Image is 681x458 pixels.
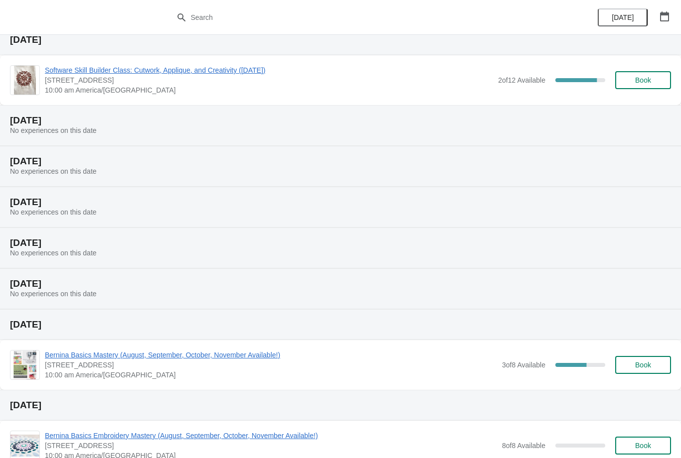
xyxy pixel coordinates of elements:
h2: [DATE] [10,156,671,166]
span: 3 of 8 Available [502,361,545,369]
button: Book [615,437,671,455]
img: Bernina Basics Mastery (August, September, October, November Available!) | 1300 Salem Rd SW, Suit... [13,350,36,379]
h2: [DATE] [10,197,671,207]
span: Book [635,442,651,450]
span: No experiences on this date [10,126,97,134]
img: Bernina Basics Embroidery Mastery (August, September, October, November Available!) | 1300 Salem ... [10,435,39,456]
input: Search [190,8,511,26]
span: 8 of 8 Available [502,442,545,450]
h2: [DATE] [10,320,671,330]
span: [STREET_ADDRESS] [45,441,497,451]
span: No experiences on this date [10,290,97,298]
h2: [DATE] [10,238,671,248]
span: 10:00 am America/[GEOGRAPHIC_DATA] [45,85,493,95]
button: Book [615,356,671,374]
button: [DATE] [598,8,648,26]
span: [STREET_ADDRESS] [45,360,497,370]
span: Software Skill Builder Class: Cutwork, Applique, and Creativity ([DATE]) [45,65,493,75]
span: No experiences on this date [10,249,97,257]
span: Bernina Basics Mastery (August, September, October, November Available!) [45,350,497,360]
span: Book [635,76,651,84]
span: [STREET_ADDRESS] [45,75,493,85]
button: Book [615,71,671,89]
span: No experiences on this date [10,167,97,175]
h2: [DATE] [10,279,671,289]
span: Book [635,361,651,369]
span: [DATE] [612,13,634,21]
span: Bernina Basics Embroidery Mastery (August, September, October, November Available!) [45,431,497,441]
span: No experiences on this date [10,208,97,216]
span: 10:00 am America/[GEOGRAPHIC_DATA] [45,370,497,380]
h2: [DATE] [10,115,671,125]
h2: [DATE] [10,35,671,45]
h2: [DATE] [10,400,671,410]
img: Software Skill Builder Class: Cutwork, Applique, and Creativity (September 10, 2025) | 1300 Salem... [14,66,36,95]
span: 2 of 12 Available [498,76,545,84]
